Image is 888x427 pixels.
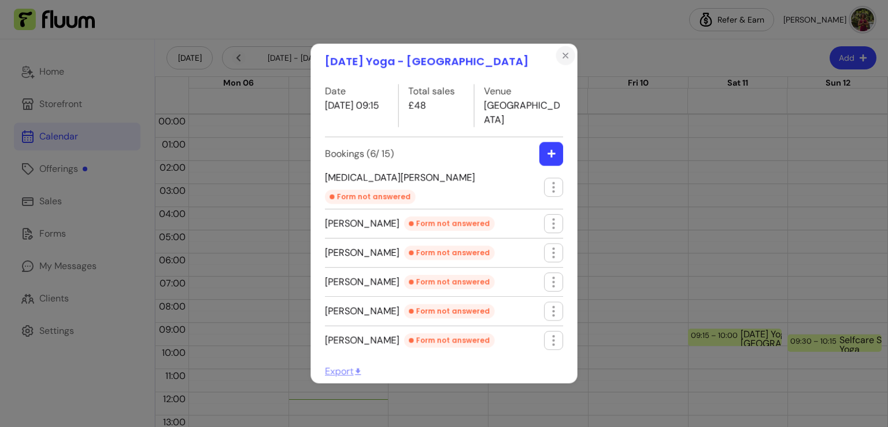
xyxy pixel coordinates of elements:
[556,46,575,65] button: Close
[325,84,379,98] label: Date
[404,275,495,289] div: Form not answered
[325,365,362,377] span: Export
[325,216,495,231] span: [PERSON_NAME]
[325,333,495,348] span: [PERSON_NAME]
[404,245,495,260] div: Form not answered
[484,84,563,98] label: Venue
[325,190,416,204] div: Form not answered
[325,146,394,161] label: Bookings ( 6 / 15 )
[404,304,495,318] div: Form not answered
[325,245,495,260] span: [PERSON_NAME]
[325,171,539,204] span: [MEDICAL_DATA][PERSON_NAME]
[325,53,528,70] h1: [DATE] Yoga - [GEOGRAPHIC_DATA]
[404,333,495,348] div: Form not answered
[408,84,454,98] label: Total sales
[325,304,495,318] span: [PERSON_NAME]
[408,98,454,113] p: £48
[484,98,563,127] p: [GEOGRAPHIC_DATA]
[325,275,495,289] span: [PERSON_NAME]
[325,98,379,113] p: [DATE] 09:15
[404,216,495,231] div: Form not answered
